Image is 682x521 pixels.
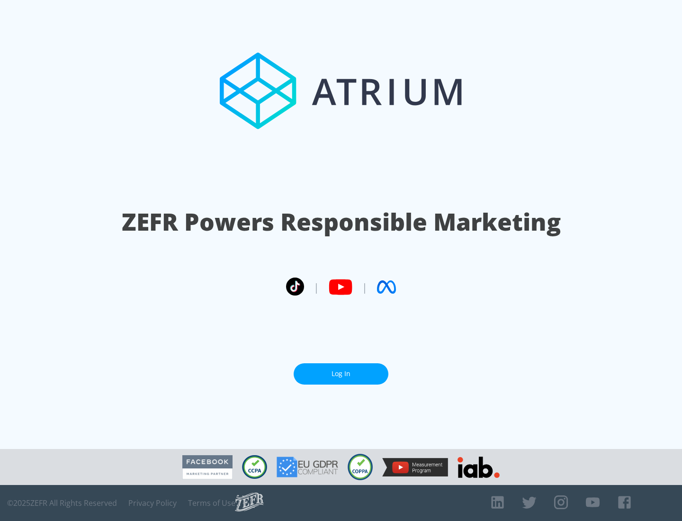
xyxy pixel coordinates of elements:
img: COPPA Compliant [348,454,373,480]
span: | [362,280,368,294]
span: © 2025 ZEFR All Rights Reserved [7,498,117,508]
img: YouTube Measurement Program [382,458,448,476]
a: Terms of Use [188,498,235,508]
span: | [314,280,319,294]
a: Log In [294,363,388,385]
img: IAB [458,457,500,478]
img: Facebook Marketing Partner [182,455,233,479]
h1: ZEFR Powers Responsible Marketing [122,206,561,238]
a: Privacy Policy [128,498,177,508]
img: CCPA Compliant [242,455,267,479]
img: GDPR Compliant [277,457,338,477]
